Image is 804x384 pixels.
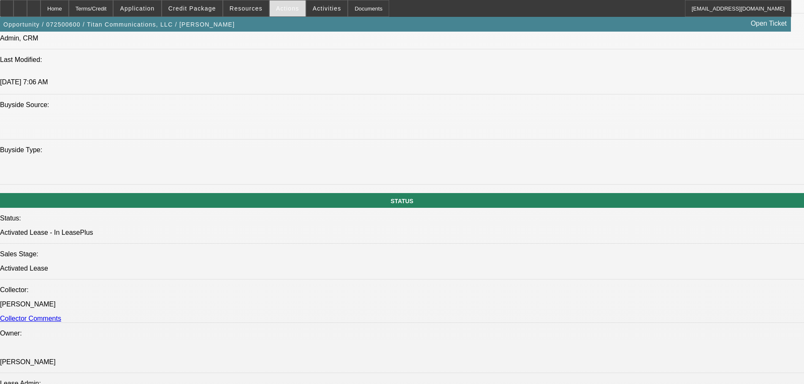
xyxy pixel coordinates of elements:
a: Open Ticket [747,16,790,31]
button: Actions [270,0,306,16]
button: Credit Package [162,0,222,16]
span: Actions [276,5,299,12]
span: Opportunity / 072500600 / Titan Communications, LLC / [PERSON_NAME] [3,21,235,28]
span: Application [120,5,154,12]
span: STATUS [391,198,414,204]
button: Application [114,0,161,16]
button: Resources [223,0,269,16]
span: Credit Package [168,5,216,12]
span: Resources [230,5,263,12]
button: Activities [306,0,348,16]
span: Activities [313,5,341,12]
